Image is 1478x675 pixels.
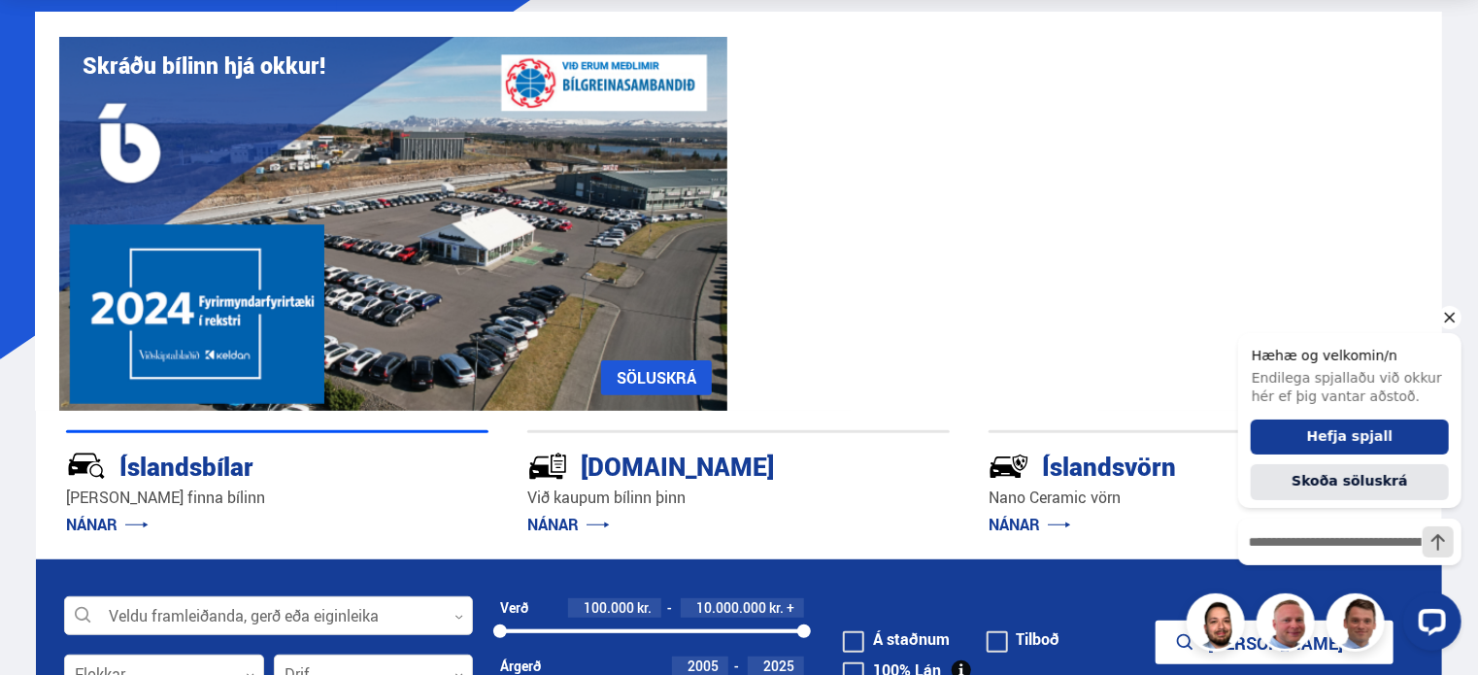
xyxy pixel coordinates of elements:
[527,487,950,509] p: Við kaupum bílinn þinn
[500,658,541,674] div: Árgerð
[989,446,1029,487] img: -Svtn6bYgwAsiwNX.svg
[66,448,420,482] div: Íslandsbílar
[527,446,568,487] img: tr5P-W3DuiFaO7aO.svg
[527,514,610,535] a: NÁNAR
[989,448,1342,482] div: Íslandsvörn
[1223,298,1469,666] iframe: LiveChat chat widget
[601,360,712,395] a: SÖLUSKRÁ
[989,514,1071,535] a: NÁNAR
[83,52,325,79] h1: Skráðu bílinn hjá okkur!
[787,600,794,616] span: +
[769,600,784,616] span: kr.
[66,487,488,509] p: [PERSON_NAME] finna bílinn
[989,487,1411,509] p: Nano Ceramic vörn
[66,514,149,535] a: NÁNAR
[637,600,652,616] span: kr.
[696,598,766,617] span: 10.000.000
[500,600,528,616] div: Verð
[59,37,727,411] img: eKx6w-_Home_640_.png
[584,598,634,617] span: 100.000
[987,631,1060,647] label: Tilboð
[763,657,794,675] span: 2025
[1190,596,1248,655] img: nhp88E3Fdnt1Opn2.png
[527,448,881,482] div: [DOMAIN_NAME]
[843,631,950,647] label: Á staðnum
[1156,621,1394,664] button: [PERSON_NAME]
[66,446,107,487] img: JRvxyua_JYH6wB4c.svg
[688,657,719,675] span: 2005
